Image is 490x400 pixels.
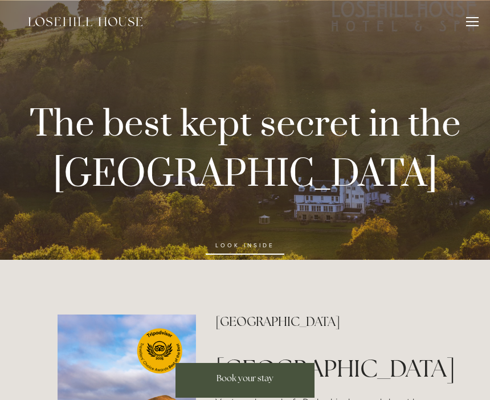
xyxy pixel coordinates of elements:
[28,17,142,26] img: Losehill House
[217,373,273,383] span: Book your stay
[215,315,432,329] h2: [GEOGRAPHIC_DATA]
[215,354,432,382] h1: [GEOGRAPHIC_DATA]
[206,236,284,255] a: look inside
[30,101,461,198] strong: The best kept secret in the [GEOGRAPHIC_DATA]
[175,363,315,398] a: Book your stay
